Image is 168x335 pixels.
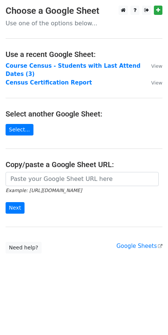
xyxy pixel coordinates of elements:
h4: Copy/paste a Google Sheet URL: [6,160,162,169]
h3: Choose a Google Sheet [6,6,162,16]
h4: Select another Google Sheet: [6,109,162,118]
a: View [144,63,162,69]
input: Next [6,202,25,214]
small: Example: [URL][DOMAIN_NAME] [6,188,82,193]
small: View [151,63,162,69]
h4: Use a recent Google Sheet: [6,50,162,59]
a: Census Certification Report [6,79,92,86]
small: View [151,80,162,86]
a: Select... [6,124,33,135]
a: Need help? [6,242,42,253]
input: Paste your Google Sheet URL here [6,172,159,186]
a: Google Sheets [116,243,162,249]
a: Course Census - Students with Last Attend Dates (3) [6,63,140,78]
a: View [144,79,162,86]
p: Use one of the options below... [6,19,162,27]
